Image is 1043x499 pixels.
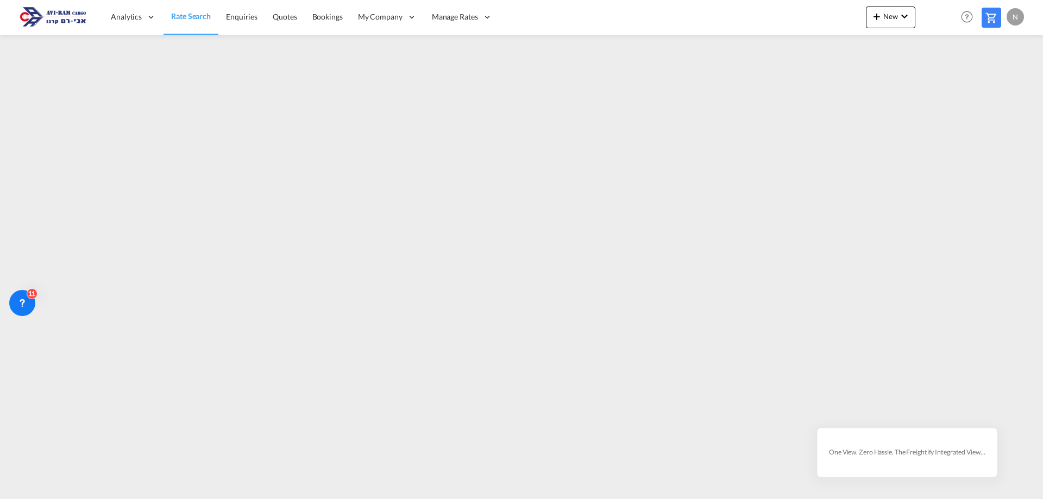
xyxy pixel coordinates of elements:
button: icon-plus 400-fgNewicon-chevron-down [866,7,915,28]
span: Quotes [273,12,297,21]
span: Help [958,8,976,26]
span: Bookings [312,12,343,21]
md-icon: icon-plus 400-fg [870,10,883,23]
span: Enquiries [226,12,257,21]
div: N [1007,8,1024,26]
span: Rate Search [171,11,211,21]
span: New [870,12,911,21]
span: My Company [358,11,403,22]
md-icon: icon-chevron-down [898,10,911,23]
span: Manage Rates [432,11,478,22]
span: Analytics [111,11,142,22]
div: Help [958,8,982,27]
img: 166978e0a5f911edb4280f3c7a976193.png [16,5,90,29]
